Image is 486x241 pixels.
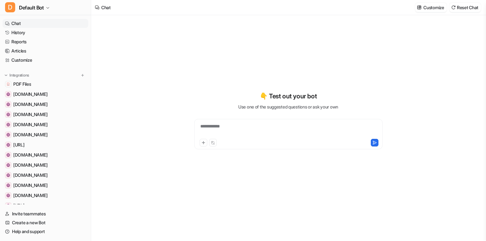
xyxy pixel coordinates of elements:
[3,227,88,236] a: Help and support
[3,191,88,200] a: faq.heartandsoil.co[DOMAIN_NAME]
[3,72,31,78] button: Integrations
[6,102,10,106] img: github.com
[6,92,10,96] img: www.atlassian.com
[6,133,10,137] img: gorgiasio.webflow.io
[5,2,15,12] span: D
[3,19,88,28] a: Chat
[4,73,8,77] img: expand menu
[13,202,25,209] span: [URL]
[13,132,47,138] span: [DOMAIN_NAME]
[3,218,88,227] a: Create a new Bot
[6,82,10,86] img: PDF Files
[6,113,10,116] img: www.figma.com
[415,3,446,12] button: Customize
[238,103,338,110] p: Use one of the suggested questions or ask your own
[3,110,88,119] a: www.figma.com[DOMAIN_NAME]
[13,192,47,199] span: [DOMAIN_NAME]
[449,3,481,12] button: Reset Chat
[13,101,47,108] span: [DOMAIN_NAME]
[13,142,25,148] span: [URL]
[6,183,10,187] img: www.npmjs.com
[3,161,88,170] a: codesandbox.io[DOMAIN_NAME]
[13,121,47,128] span: [DOMAIN_NAME]
[3,151,88,159] a: mail.google.com[DOMAIN_NAME]
[417,5,421,10] img: customize
[3,37,88,46] a: Reports
[3,100,88,109] a: github.com[DOMAIN_NAME]
[3,130,88,139] a: gorgiasio.webflow.io[DOMAIN_NAME]
[80,73,85,77] img: menu_add.svg
[451,5,456,10] img: reset
[3,181,88,190] a: www.npmjs.com[DOMAIN_NAME]
[6,173,10,177] img: www.programiz.com
[3,56,88,65] a: Customize
[6,204,10,207] img: dashboard.eesel.ai
[423,4,444,11] p: Customize
[13,182,47,188] span: [DOMAIN_NAME]
[6,194,10,197] img: faq.heartandsoil.co
[3,90,88,99] a: www.atlassian.com[DOMAIN_NAME]
[3,140,88,149] a: www.eesel.ai[URL]
[260,91,317,101] p: 👇 Test out your bot
[19,3,44,12] span: Default Bot
[3,209,88,218] a: Invite teammates
[13,81,31,87] span: PDF Files
[3,46,88,55] a: Articles
[13,152,47,158] span: [DOMAIN_NAME]
[3,80,88,89] a: PDF FilesPDF Files
[13,172,47,178] span: [DOMAIN_NAME]
[13,162,47,168] span: [DOMAIN_NAME]
[6,143,10,147] img: www.eesel.ai
[13,91,47,97] span: [DOMAIN_NAME]
[6,123,10,127] img: chatgpt.com
[3,171,88,180] a: www.programiz.com[DOMAIN_NAME]
[101,4,111,11] div: Chat
[9,73,29,78] p: Integrations
[13,111,47,118] span: [DOMAIN_NAME]
[6,163,10,167] img: codesandbox.io
[3,28,88,37] a: History
[3,120,88,129] a: chatgpt.com[DOMAIN_NAME]
[6,153,10,157] img: mail.google.com
[3,201,88,210] a: dashboard.eesel.ai[URL]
